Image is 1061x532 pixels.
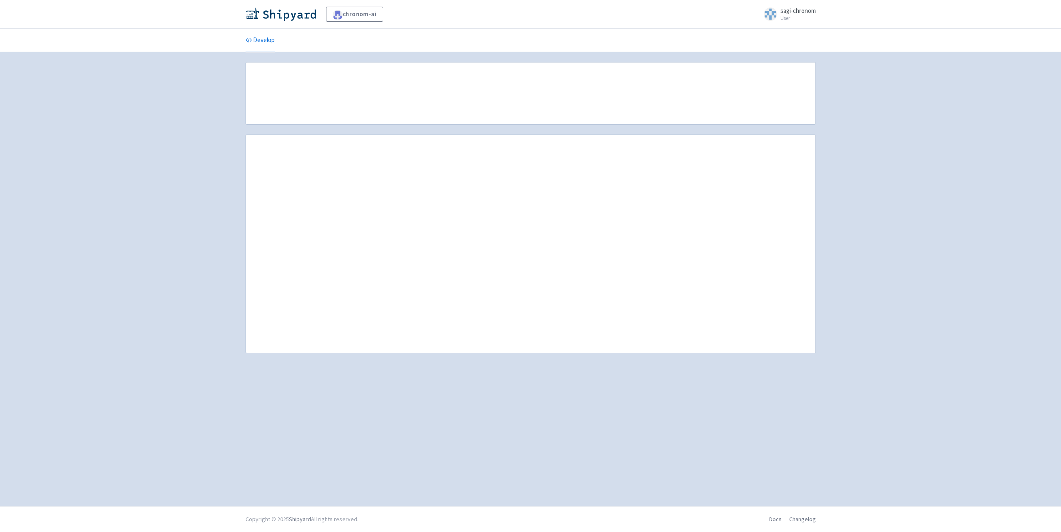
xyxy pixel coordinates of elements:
span: sagi-chronom [780,7,816,15]
a: Docs [769,515,782,523]
img: Shipyard logo [246,7,316,21]
a: Shipyard [289,515,311,523]
a: Changelog [789,515,816,523]
a: chronom-ai [326,7,384,22]
a: sagi-chronom User [759,7,816,21]
a: Develop [246,29,275,52]
div: Copyright © 2025 All rights reserved. [246,515,359,524]
small: User [780,15,816,21]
